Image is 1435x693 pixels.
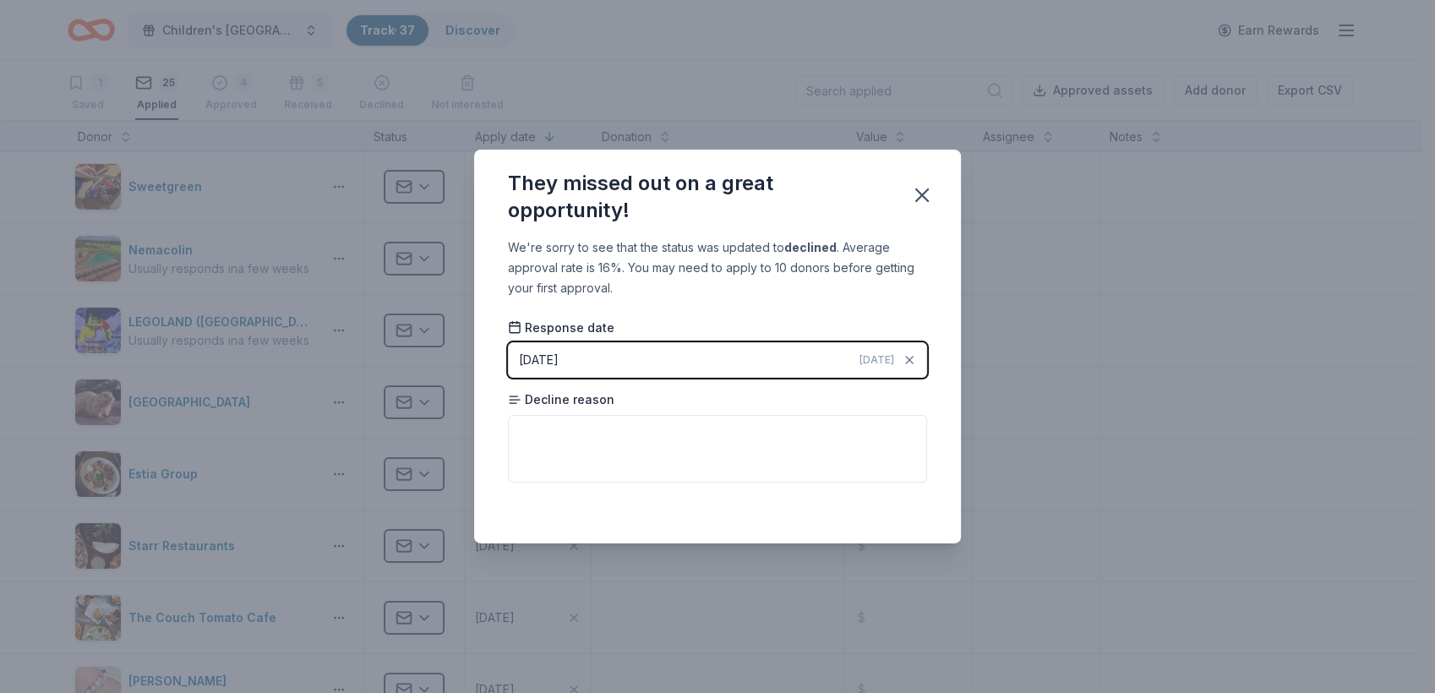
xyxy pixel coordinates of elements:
[508,237,927,298] div: We're sorry to see that the status was updated to . Average approval rate is 16%. You may need to...
[508,170,890,224] div: They missed out on a great opportunity!
[519,350,559,370] div: [DATE]
[508,342,927,378] button: [DATE][DATE]
[784,240,837,254] b: declined
[508,319,614,336] span: Response date
[859,353,894,367] span: [DATE]
[508,391,614,408] span: Decline reason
